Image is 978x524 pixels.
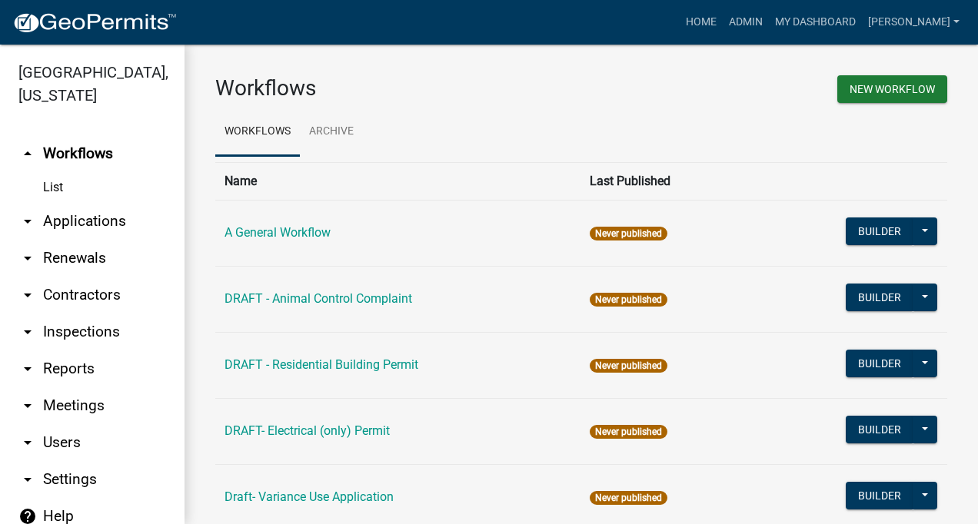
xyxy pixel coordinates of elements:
i: arrow_drop_down [18,249,37,267]
span: Never published [590,425,667,439]
a: Workflows [215,108,300,157]
i: arrow_drop_up [18,144,37,163]
a: Archive [300,108,363,157]
i: arrow_drop_down [18,323,37,341]
i: arrow_drop_down [18,433,37,452]
button: New Workflow [837,75,947,103]
i: arrow_drop_down [18,396,37,415]
th: Name [215,162,580,200]
span: Never published [590,227,667,240]
i: arrow_drop_down [18,360,37,378]
a: DRAFT - Residential Building Permit [225,357,418,372]
span: Never published [590,293,667,307]
th: Last Published [580,162,806,200]
i: arrow_drop_down [18,470,37,489]
span: Never published [590,491,667,505]
a: DRAFT - Animal Control Complaint [225,291,412,306]
h3: Workflows [215,75,570,101]
button: Builder [846,217,913,245]
a: Home [680,8,723,37]
span: Never published [590,359,667,373]
a: [PERSON_NAME] [862,8,966,37]
button: Builder [846,416,913,443]
button: Builder [846,482,913,509]
a: A General Workflow [225,225,331,240]
button: Builder [846,350,913,377]
i: arrow_drop_down [18,212,37,230]
button: Builder [846,284,913,311]
a: Draft- Variance Use Application [225,489,394,504]
a: Admin [723,8,769,37]
a: My Dashboard [769,8,862,37]
a: DRAFT- Electrical (only) Permit [225,423,390,438]
i: arrow_drop_down [18,286,37,304]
